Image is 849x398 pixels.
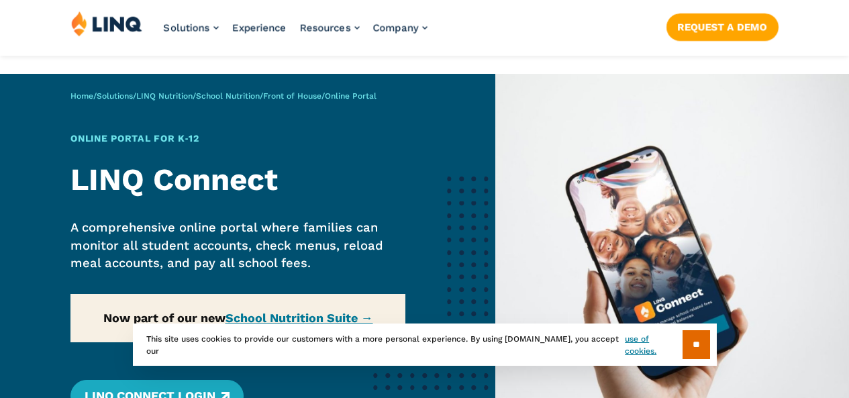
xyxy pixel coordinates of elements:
[164,21,219,34] a: Solutions
[133,324,717,366] div: This site uses cookies to provide our customers with a more personal experience. By using [DOMAIN...
[300,21,360,34] a: Resources
[373,21,419,34] span: Company
[666,11,779,40] nav: Button Navigation
[71,11,142,36] img: LINQ | K‑12 Software
[373,21,428,34] a: Company
[97,91,133,101] a: Solutions
[666,13,779,40] a: Request a Demo
[70,219,405,272] p: A comprehensive online portal where families can monitor all student accounts, check menus, reloa...
[70,91,377,101] span: / / / / /
[70,91,93,101] a: Home
[196,91,260,101] a: School Nutrition
[70,162,278,197] strong: LINQ Connect
[300,21,351,34] span: Resources
[263,91,321,101] a: Front of House
[164,21,210,34] span: Solutions
[232,21,287,34] a: Experience
[164,11,428,55] nav: Primary Navigation
[136,91,193,101] a: LINQ Nutrition
[70,132,405,146] h1: Online Portal for K‑12
[625,333,682,357] a: use of cookies.
[103,311,373,325] strong: Now part of our new
[325,91,377,101] span: Online Portal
